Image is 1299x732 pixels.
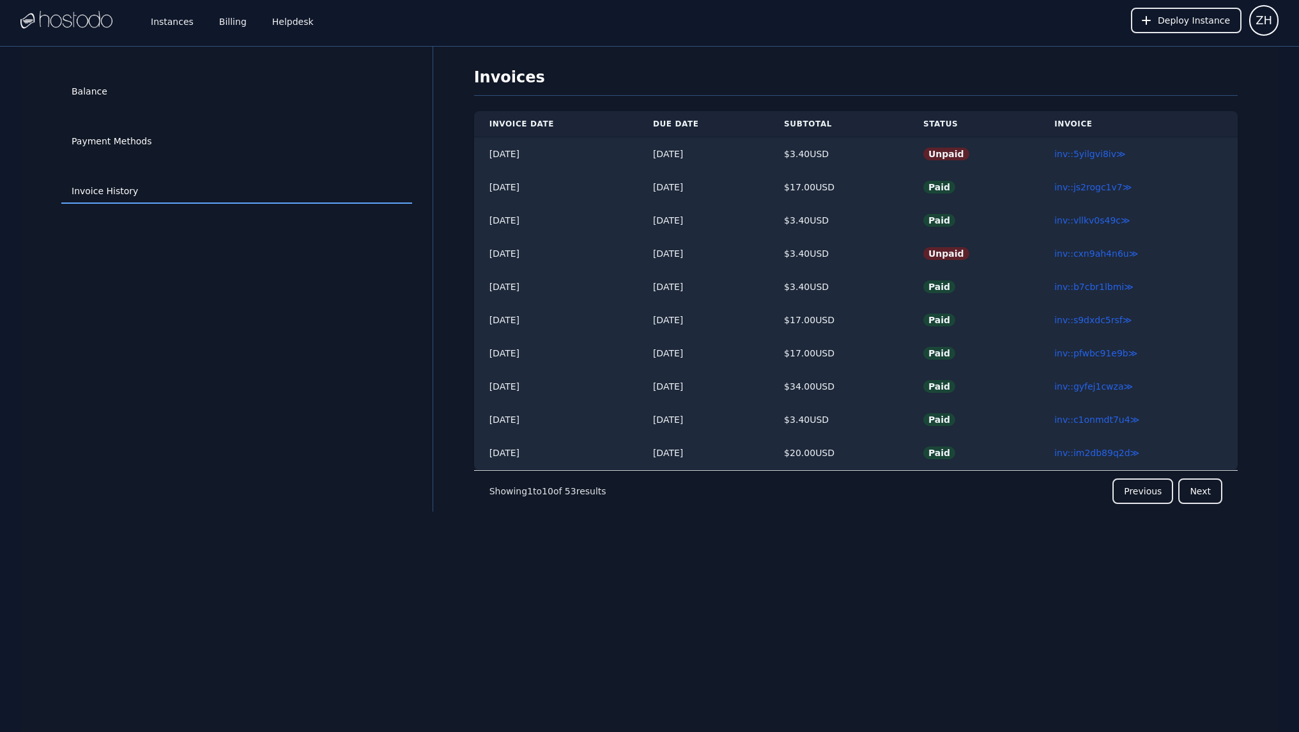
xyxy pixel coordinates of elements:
[1054,348,1137,358] a: inv::pfwbc91e9b≫
[474,436,638,470] td: [DATE]
[61,130,412,154] a: Payment Methods
[638,303,769,337] td: [DATE]
[527,486,533,496] span: 1
[784,214,893,227] div: $ 3.40 USD
[1112,478,1173,504] button: Previous
[923,347,955,360] span: Paid
[923,214,955,227] span: Paid
[474,370,638,403] td: [DATE]
[474,470,1238,512] nav: Pagination
[1158,14,1230,27] span: Deploy Instance
[474,270,638,303] td: [DATE]
[474,137,638,171] td: [DATE]
[474,237,638,270] td: [DATE]
[474,303,638,337] td: [DATE]
[1178,478,1222,504] button: Next
[923,380,955,393] span: Paid
[638,171,769,204] td: [DATE]
[1054,415,1139,425] a: inv::c1onmdt7u4≫
[1054,448,1139,458] a: inv::im2db89q2d≫
[474,111,638,137] th: Invoice Date
[638,204,769,237] td: [DATE]
[1054,282,1134,292] a: inv::b7cbr1lbmi≫
[474,337,638,370] td: [DATE]
[542,486,553,496] span: 10
[769,111,908,137] th: Subtotal
[923,446,955,459] span: Paid
[1249,5,1279,36] button: User menu
[1054,381,1133,392] a: inv::gyfej1cwza≫
[638,337,769,370] td: [DATE]
[923,280,955,293] span: Paid
[489,485,606,498] p: Showing to of results
[638,370,769,403] td: [DATE]
[474,67,1238,96] h1: Invoices
[1039,111,1238,137] th: Invoice
[474,171,638,204] td: [DATE]
[1054,149,1126,159] a: inv::5yilgvi8iv≫
[784,181,893,194] div: $ 17.00 USD
[1054,248,1138,259] a: inv::cxn9ah4n6u≫
[20,11,112,30] img: Logo
[1256,11,1272,29] span: ZH
[638,270,769,303] td: [DATE]
[638,111,769,137] th: Due Date
[1054,315,1132,325] a: inv::s9dxdc5rsf≫
[565,486,576,496] span: 53
[784,148,893,160] div: $ 3.40 USD
[474,204,638,237] td: [DATE]
[784,446,893,459] div: $ 20.00 USD
[923,247,969,260] span: Unpaid
[1054,182,1132,192] a: inv::js2rogc1v7≫
[638,137,769,171] td: [DATE]
[784,347,893,360] div: $ 17.00 USD
[638,237,769,270] td: [DATE]
[923,314,955,326] span: Paid
[908,111,1039,137] th: Status
[784,413,893,426] div: $ 3.40 USD
[923,148,969,160] span: Unpaid
[784,380,893,393] div: $ 34.00 USD
[923,181,955,194] span: Paid
[784,247,893,260] div: $ 3.40 USD
[61,80,412,104] a: Balance
[638,403,769,436] td: [DATE]
[923,413,955,426] span: Paid
[61,179,412,204] a: Invoice History
[1131,8,1241,33] button: Deploy Instance
[638,436,769,470] td: [DATE]
[1054,215,1130,225] a: inv::vllkv0s49c≫
[784,314,893,326] div: $ 17.00 USD
[784,280,893,293] div: $ 3.40 USD
[474,403,638,436] td: [DATE]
